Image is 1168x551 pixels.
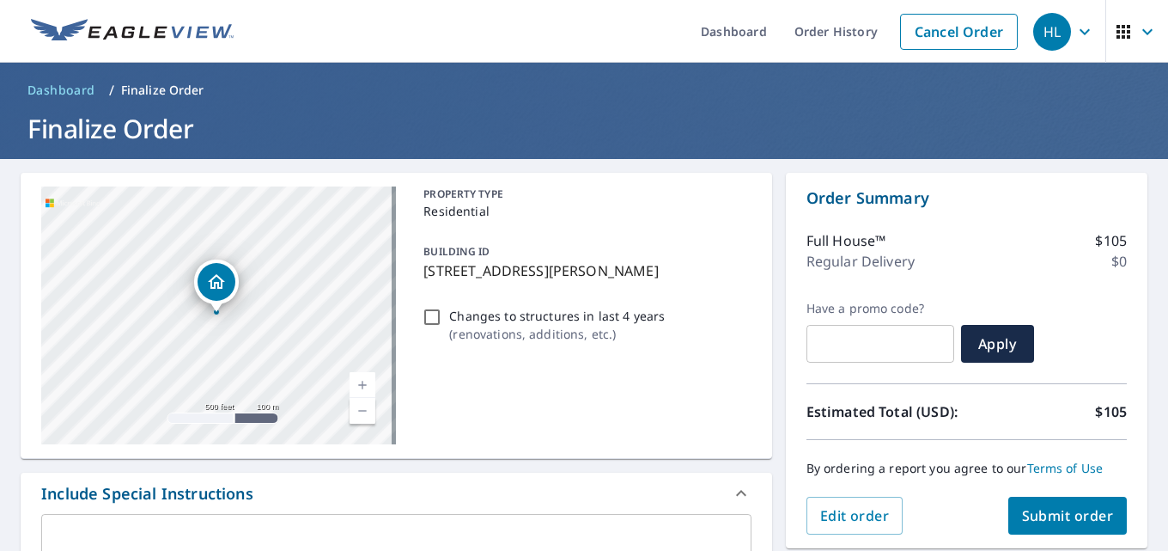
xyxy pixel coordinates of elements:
span: Dashboard [27,82,95,99]
p: [STREET_ADDRESS][PERSON_NAME] [423,260,744,281]
img: EV Logo [31,19,234,45]
div: Include Special Instructions [21,473,772,514]
p: Order Summary [806,187,1127,210]
p: Finalize Order [121,82,204,99]
div: HL [1033,13,1071,51]
a: Cancel Order [900,14,1018,50]
p: PROPERTY TYPE [423,187,744,202]
p: ( renovations, additions, etc. ) [449,325,665,343]
div: Dropped pin, building 1, Residential property, 3238 Olanta Hwy Olanta, SC 29114 [194,260,239,313]
p: Regular Delivery [806,251,915,272]
p: Changes to structures in last 4 years [449,307,665,325]
p: $0 [1111,251,1127,272]
a: Current Level 16, Zoom In [350,372,375,398]
p: By ordering a report you agree to our [806,461,1127,476]
p: $105 [1095,230,1127,251]
button: Edit order [806,497,903,535]
li: / [109,80,114,101]
button: Apply [961,325,1034,363]
p: Residential [423,202,744,220]
p: Estimated Total (USD): [806,401,967,422]
a: Terms of Use [1027,460,1104,476]
span: Edit order [820,506,890,525]
label: Have a promo code? [806,301,954,316]
nav: breadcrumb [21,77,1147,104]
p: $105 [1095,401,1127,422]
p: Full House™ [806,230,886,251]
span: Apply [975,334,1020,353]
span: Submit order [1022,506,1114,525]
a: Dashboard [21,77,102,104]
h1: Finalize Order [21,111,1147,146]
button: Submit order [1008,497,1128,535]
p: BUILDING ID [423,244,490,259]
div: Include Special Instructions [41,482,253,505]
a: Current Level 16, Zoom Out [350,398,375,424]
